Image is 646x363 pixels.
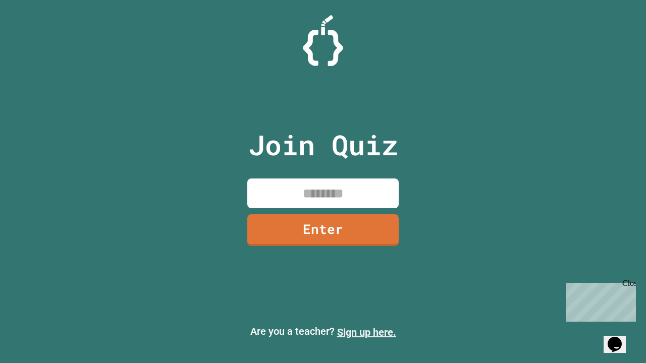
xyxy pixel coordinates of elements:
p: Join Quiz [248,124,398,166]
a: Enter [247,214,399,246]
iframe: chat widget [604,323,636,353]
div: Chat with us now!Close [4,4,70,64]
img: Logo.svg [303,15,343,66]
p: Are you a teacher? [8,324,638,340]
iframe: chat widget [562,279,636,322]
a: Sign up here. [337,326,396,338]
